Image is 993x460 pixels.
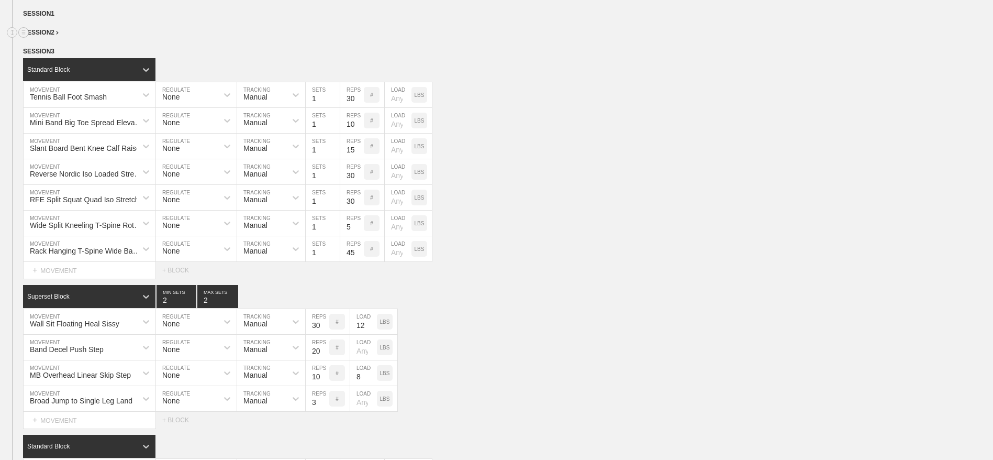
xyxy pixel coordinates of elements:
[415,144,425,149] p: LBS
[30,397,132,405] div: Broad Jump to Single Leg Land
[370,246,373,252] p: #
[30,371,131,379] div: MB Overhead Linear Skip Step
[23,10,54,17] span: SESSION 1
[243,144,267,152] div: Manual
[380,370,390,376] p: LBS
[162,195,180,204] div: None
[385,211,411,236] input: Any
[243,345,267,354] div: Manual
[162,93,180,101] div: None
[243,170,267,178] div: Manual
[336,319,339,325] p: #
[415,221,425,226] p: LBS
[27,293,70,300] div: Superset Block
[380,319,390,325] p: LBS
[23,412,156,429] div: MOVEMENT
[30,144,140,152] div: Slant Board Bent Knee Calf Raise
[32,415,37,424] span: +
[350,360,377,386] input: Any
[336,396,339,402] p: #
[243,397,267,405] div: Manual
[415,195,425,201] p: LBS
[336,370,339,376] p: #
[385,108,411,133] input: Any
[415,118,425,124] p: LBS
[162,320,180,328] div: None
[23,29,59,36] span: SESSION 2
[350,335,377,360] input: Any
[370,221,373,226] p: #
[385,134,411,159] input: Any
[162,267,199,274] div: + BLOCK
[243,195,267,204] div: Manual
[243,247,267,255] div: Manual
[370,92,373,98] p: #
[30,221,143,229] div: Wide Split Kneeling T-Spine Rotation
[350,386,377,411] input: Any
[197,285,238,308] input: None
[162,397,180,405] div: None
[30,195,139,204] div: RFE Split Squat Quad Iso Stretch
[27,443,70,450] div: Standard Block
[162,144,180,152] div: None
[162,170,180,178] div: None
[243,371,267,379] div: Manual
[380,345,390,351] p: LBS
[162,371,180,379] div: None
[23,48,54,55] span: SESSION 3
[336,345,339,351] p: #
[243,221,267,229] div: Manual
[243,320,267,328] div: Manual
[385,185,411,210] input: Any
[162,345,180,354] div: None
[243,93,267,101] div: Manual
[415,92,425,98] p: LBS
[380,396,390,402] p: LBS
[415,246,425,252] p: LBS
[30,93,107,101] div: Tennis Ball Foot Smash
[385,82,411,107] input: Any
[162,247,180,255] div: None
[370,118,373,124] p: #
[32,266,37,275] span: +
[30,118,143,127] div: Mini Band Big Toe Spread Elevated Bear Rock
[30,345,104,354] div: Band Decel Push Step
[415,169,425,175] p: LBS
[370,144,373,149] p: #
[162,221,180,229] div: None
[27,66,70,73] div: Standard Block
[23,262,156,279] div: MOVEMENT
[370,195,373,201] p: #
[30,170,143,178] div: Reverse Nordic Iso Loaded Stretch
[370,169,373,175] p: #
[56,31,59,35] img: carrot_right.png
[385,159,411,184] input: Any
[162,118,180,127] div: None
[350,309,377,334] input: Any
[941,410,993,460] iframe: Chat Widget
[162,417,199,424] div: + BLOCK
[385,236,411,261] input: Any
[30,247,143,255] div: Rack Hanging T-Spine Wide Base Rotations
[243,118,267,127] div: Manual
[30,320,119,328] div: Wall Sit Floating Heal Sissy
